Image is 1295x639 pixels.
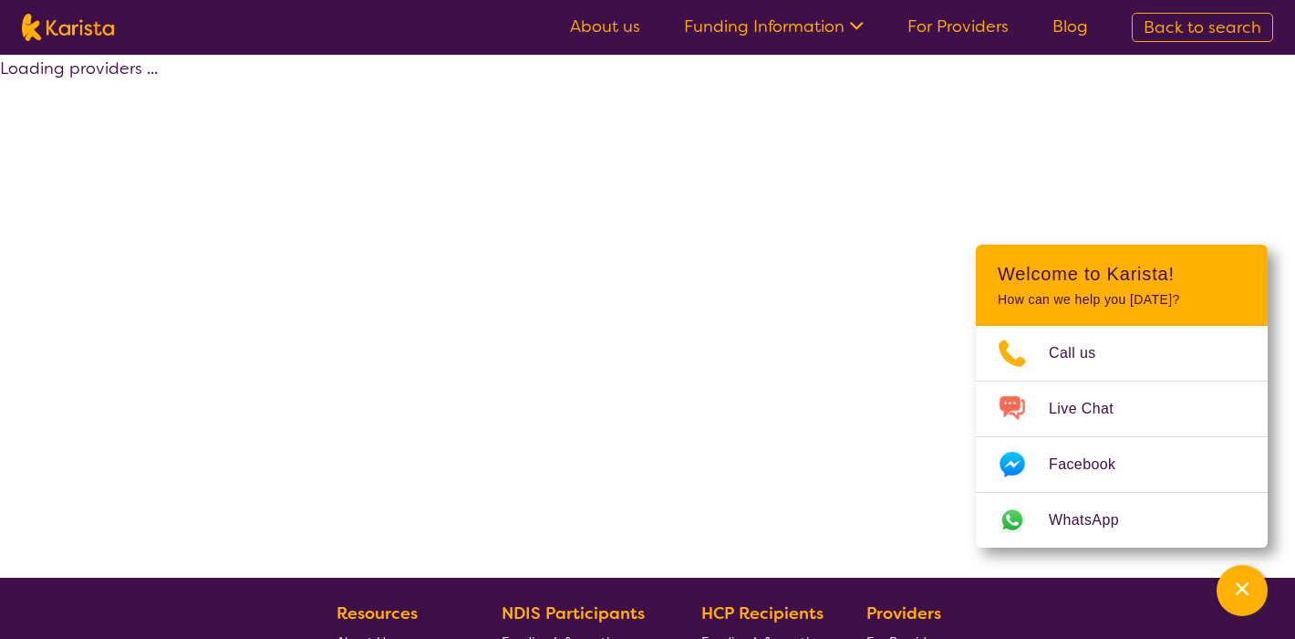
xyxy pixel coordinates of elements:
[976,493,1268,548] a: Web link opens in a new tab.
[866,602,941,624] b: Providers
[976,245,1268,548] div: Channel Menu
[1144,16,1261,38] span: Back to search
[1049,507,1141,534] span: WhatsApp
[1132,13,1273,42] a: Back to search
[22,14,114,41] img: Karista logo
[337,602,418,624] b: Resources
[502,602,645,624] b: NDIS Participants
[684,16,864,37] a: Funding Information
[998,292,1246,308] p: How can we help you [DATE]?
[998,263,1246,285] h2: Welcome to Karista!
[1049,395,1135,423] span: Live Chat
[907,16,1009,37] a: For Providers
[1049,451,1137,478] span: Facebook
[1217,565,1268,616] button: Channel Menu
[570,16,640,37] a: About us
[1049,340,1118,367] span: Call us
[976,326,1268,548] ul: Choose channel
[1052,16,1088,37] a: Blog
[701,602,824,624] b: HCP Recipients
